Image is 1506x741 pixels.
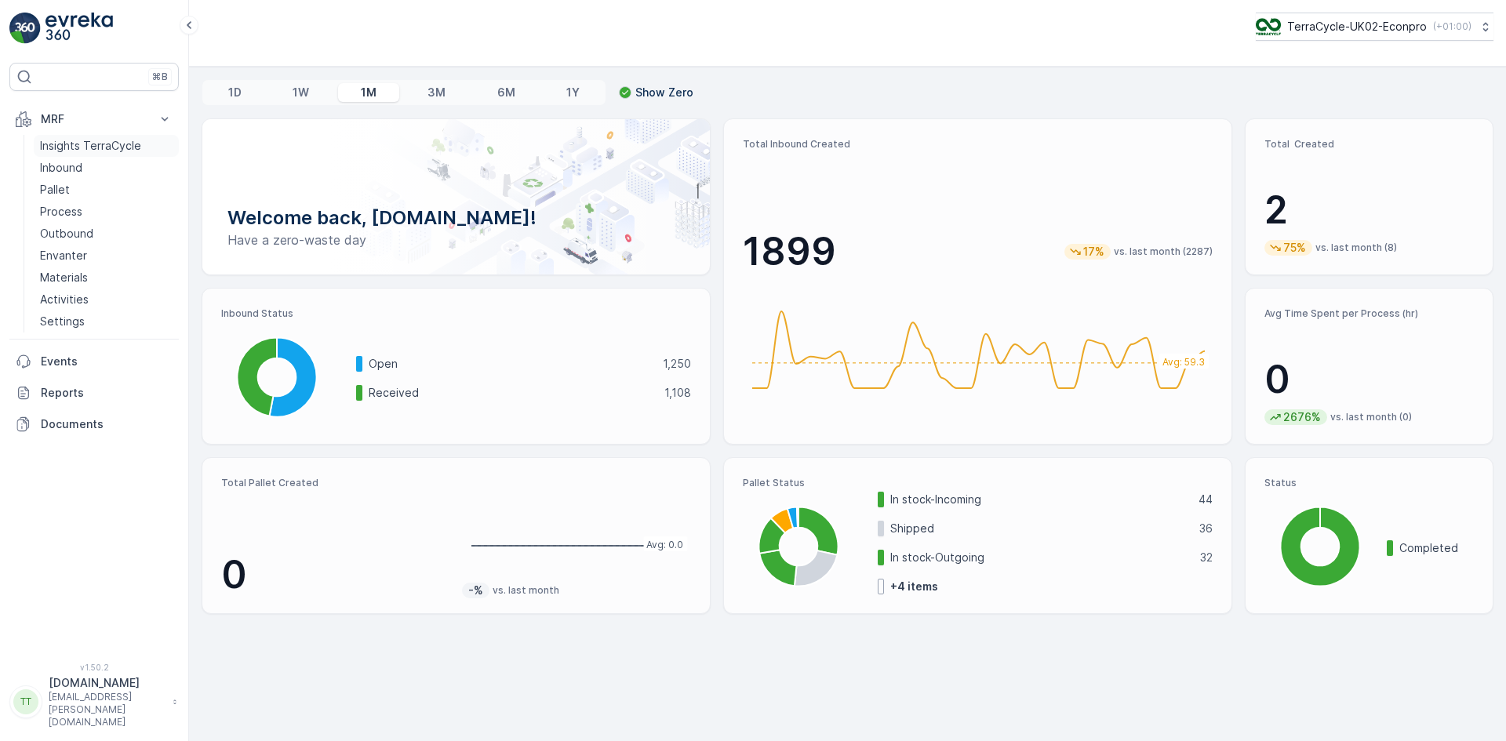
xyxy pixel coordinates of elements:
[9,409,179,440] a: Documents
[40,160,82,176] p: Inbound
[743,138,1213,151] p: Total Inbound Created
[152,71,168,83] p: ⌘B
[1315,242,1397,254] p: vs. last month (8)
[427,85,446,100] p: 3M
[40,248,87,263] p: Envanter
[890,579,938,594] p: + 4 items
[227,205,685,231] p: Welcome back, [DOMAIN_NAME]!
[34,179,179,201] a: Pallet
[13,689,38,714] div: TT
[1264,187,1474,234] p: 2
[467,583,485,598] p: -%
[369,385,654,401] p: Received
[743,228,836,275] p: 1899
[1256,13,1493,41] button: TerraCycle-UK02-Econpro(+01:00)
[41,416,173,432] p: Documents
[221,477,449,489] p: Total Pallet Created
[361,85,376,100] p: 1M
[228,85,242,100] p: 1D
[41,385,173,401] p: Reports
[34,289,179,311] a: Activities
[293,85,309,100] p: 1W
[34,245,179,267] a: Envanter
[40,204,82,220] p: Process
[9,104,179,135] button: MRF
[1200,550,1213,565] p: 32
[1433,20,1471,33] p: ( +01:00 )
[1399,540,1474,556] p: Completed
[890,550,1190,565] p: In stock-Outgoing
[221,307,691,320] p: Inbound Status
[1199,521,1213,536] p: 36
[227,231,685,249] p: Have a zero-waste day
[40,138,141,154] p: Insights TerraCycle
[34,135,179,157] a: Insights TerraCycle
[890,521,1189,536] p: Shipped
[34,201,179,223] a: Process
[1264,138,1474,151] p: Total Created
[34,157,179,179] a: Inbound
[369,356,653,372] p: Open
[34,267,179,289] a: Materials
[40,270,88,285] p: Materials
[493,584,559,597] p: vs. last month
[40,226,93,242] p: Outbound
[221,551,449,598] p: 0
[1264,307,1474,320] p: Avg Time Spent per Process (hr)
[34,223,179,245] a: Outbound
[40,182,70,198] p: Pallet
[49,675,165,691] p: [DOMAIN_NAME]
[664,385,691,401] p: 1,108
[1264,356,1474,403] p: 0
[1287,19,1427,35] p: TerraCycle-UK02-Econpro
[635,85,693,100] p: Show Zero
[34,311,179,332] a: Settings
[1264,477,1474,489] p: Status
[40,292,89,307] p: Activities
[1199,492,1213,507] p: 44
[9,675,179,728] button: TT[DOMAIN_NAME][EMAIL_ADDRESS][PERSON_NAME][DOMAIN_NAME]
[566,85,580,100] p: 1Y
[1256,18,1281,35] img: terracycle_logo_wKaHoWT.png
[1114,245,1213,258] p: vs. last month (2287)
[9,13,41,44] img: logo
[9,377,179,409] a: Reports
[1330,411,1412,423] p: vs. last month (0)
[9,663,179,672] span: v 1.50.2
[45,13,113,44] img: logo_light-DOdMpM7g.png
[41,354,173,369] p: Events
[663,356,691,372] p: 1,250
[49,691,165,728] p: [EMAIL_ADDRESS][PERSON_NAME][DOMAIN_NAME]
[41,111,147,127] p: MRF
[1282,409,1322,425] p: 2676%
[743,477,1213,489] p: Pallet Status
[9,346,179,377] a: Events
[40,314,85,329] p: Settings
[890,492,1188,507] p: In stock-Incoming
[1282,240,1308,256] p: 75%
[1082,244,1106,260] p: 17%
[497,85,515,100] p: 6M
